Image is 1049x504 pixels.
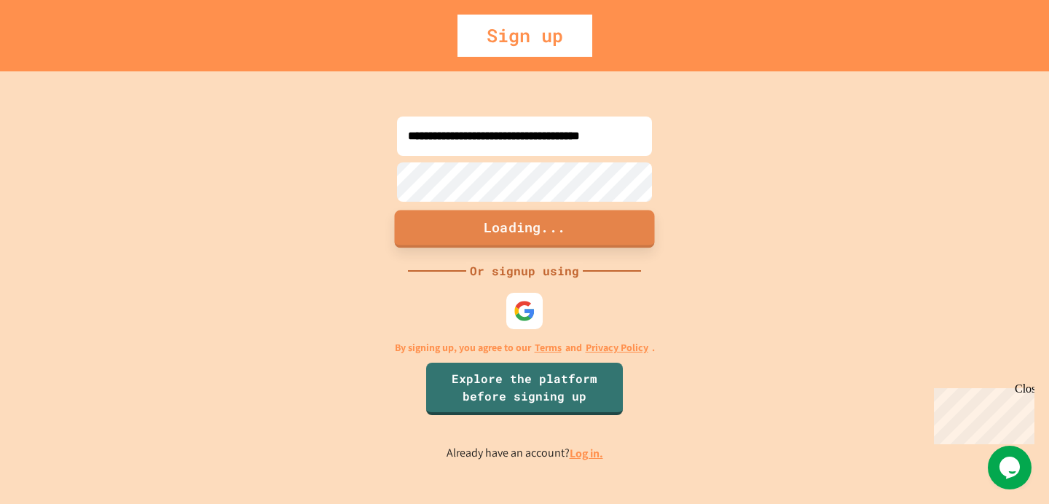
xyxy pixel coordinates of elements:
a: Explore the platform before signing up [426,363,623,415]
a: Privacy Policy [586,340,648,355]
iframe: chat widget [988,446,1034,489]
div: Chat with us now!Close [6,6,101,92]
div: Or signup using [466,262,583,280]
p: Already have an account? [447,444,603,462]
button: Loading... [395,210,655,248]
a: Terms [535,340,562,355]
a: Log in. [570,446,603,461]
p: By signing up, you agree to our and . [395,340,655,355]
img: google-icon.svg [514,300,535,322]
iframe: chat widget [928,382,1034,444]
div: Sign up [457,15,592,57]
